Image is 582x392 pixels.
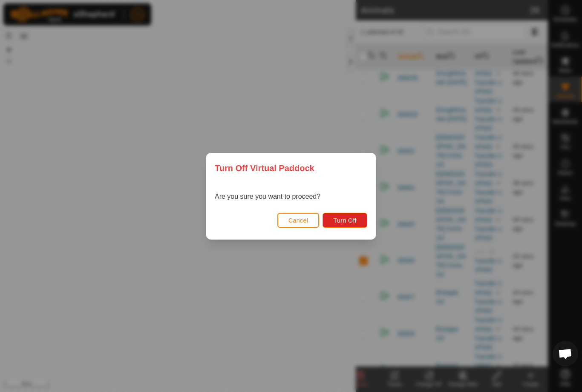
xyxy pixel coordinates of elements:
[553,341,578,366] a: Open chat
[288,217,308,224] span: Cancel
[215,162,314,175] span: Turn Off Virtual Paddock
[323,213,367,228] button: Turn Off
[215,192,320,202] p: Are you sure you want to proceed?
[277,213,320,228] button: Cancel
[333,217,357,224] span: Turn Off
